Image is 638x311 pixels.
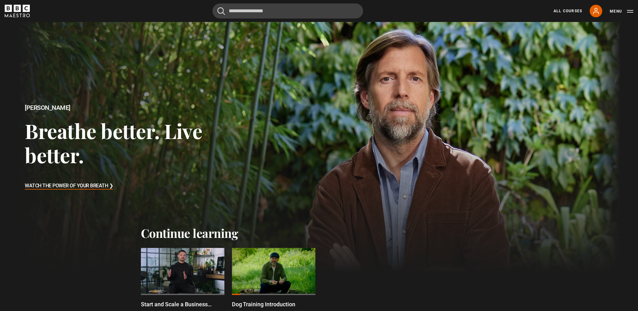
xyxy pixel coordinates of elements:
[232,300,295,308] p: Dog Training Introduction
[25,104,259,111] h2: [PERSON_NAME]
[25,181,113,191] h3: Watch The Power of Your Breath ❯
[141,300,224,308] p: Start and Scale a Business Introduction
[610,8,633,14] button: Toggle navigation
[212,3,363,19] input: Search
[18,22,620,273] a: [PERSON_NAME] Breathe better. Live better. Watch The Power of Your Breath ❯
[25,119,259,167] h3: Breathe better. Live better.
[5,5,30,17] svg: BBC Maestro
[141,226,497,240] h2: Continue learning
[217,7,225,15] button: Submit the search query
[554,8,582,14] a: All Courses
